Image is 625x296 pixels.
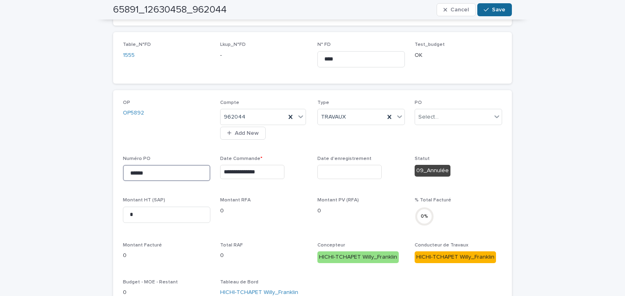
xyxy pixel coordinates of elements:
p: OK [415,51,502,60]
p: 0 [220,207,308,215]
span: Statut [415,156,430,161]
span: Compte [220,100,239,105]
span: PO [415,100,422,105]
a: 1555 [123,51,135,60]
span: Concepteur [317,243,345,248]
div: HICHI-TCHAPET Willy_Franklin [415,251,496,263]
span: Cancel [450,7,469,13]
h2: 65891_12630458_962044 [113,4,227,16]
span: N° FD [317,42,331,47]
div: 09_Annulée [415,165,450,177]
button: Add New [220,127,266,140]
span: OP [123,100,130,105]
p: 0 [123,251,210,260]
p: - [220,51,308,60]
span: Montant RFA [220,198,251,203]
span: Montant HT (SAP) [123,198,165,203]
span: Numéro PO [123,156,151,161]
span: Total RAF [220,243,243,248]
span: Montant Facturé [123,243,162,248]
span: Table_N°FD [123,42,151,47]
span: 962044 [224,113,245,121]
button: Save [477,3,512,16]
span: Budget - MOE - Restant [123,280,178,285]
span: Conducteur de Travaux [415,243,468,248]
span: Date d'enregistrement [317,156,372,161]
p: 0 [317,207,405,215]
span: Date Commande [220,156,262,161]
div: Select... [418,113,439,121]
span: Tableau de Bord [220,280,258,285]
button: Cancel [437,3,476,16]
span: Add New [235,130,259,136]
span: Type [317,100,329,105]
span: % Total Facturé [415,198,451,203]
span: Lkup_N°FD [220,42,246,47]
a: OP5892 [123,109,144,117]
div: HICHI-TCHAPET Willy_Franklin [317,251,399,263]
span: Save [492,7,505,13]
span: Test_budget [415,42,445,47]
div: 0 % [415,212,434,220]
p: 0 [220,251,308,260]
span: Montant PV (RFA) [317,198,359,203]
span: TRAVAUX [321,113,346,121]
